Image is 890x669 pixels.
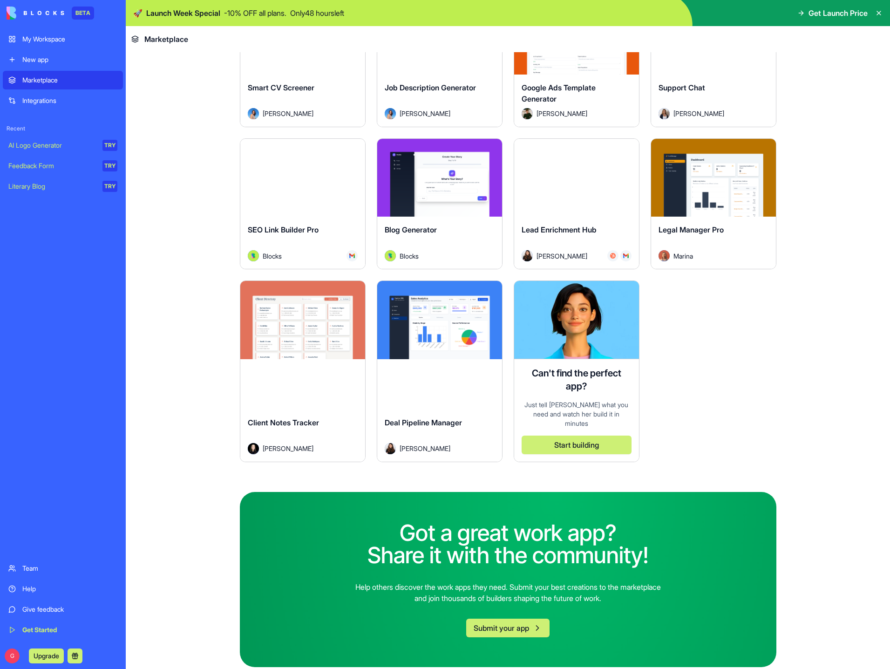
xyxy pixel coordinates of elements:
[3,125,123,132] span: Recent
[385,250,396,261] img: Avatar
[224,7,286,19] p: - 10 % OFF all plans.
[3,30,123,48] a: My Workspace
[385,418,462,427] span: Deal Pipeline Manager
[808,7,868,19] span: Get Launch Price
[3,580,123,598] a: Help
[659,225,724,234] span: Legal Manager Pro
[377,280,503,462] a: Deal Pipeline ManagerAvatar[PERSON_NAME]
[8,161,96,171] div: Feedback Form
[248,225,319,234] span: SEO Link Builder Pro
[248,108,259,119] img: Avatar
[673,109,724,118] span: [PERSON_NAME]
[102,140,117,151] div: TRY
[522,367,632,393] h4: Can't find the perfect app?
[659,250,670,261] img: Avatar
[144,34,188,45] span: Marketplace
[651,138,776,270] a: Legal Manager ProAvatarMarina
[22,584,117,594] div: Help
[3,136,123,155] a: AI Logo GeneratorTRY
[146,7,220,19] span: Launch Week Special
[7,7,94,20] a: BETA
[7,7,64,20] img: logo
[263,444,313,453] span: [PERSON_NAME]
[466,619,550,637] button: Submit your app
[3,157,123,175] a: Feedback FormTRY
[3,621,123,639] a: Get Started
[3,600,123,619] a: Give feedback
[240,138,366,270] a: SEO Link Builder ProAvatarBlocks
[514,138,639,270] a: Lead Enrichment HubAvatar[PERSON_NAME]
[352,581,665,604] p: Help others discover the work apps they need. Submit your best creations to the marketplace and j...
[514,280,639,462] a: Ella AI assistantCan't find the perfect app?Just tell [PERSON_NAME] what you need and watch her b...
[385,443,396,454] img: Avatar
[240,280,366,462] a: Client Notes TrackerAvatar[PERSON_NAME]
[385,108,396,119] img: Avatar
[522,108,533,119] img: Avatar
[659,83,705,92] span: Support Chat
[673,251,693,261] span: Marina
[22,55,117,64] div: New app
[29,651,64,660] a: Upgrade
[22,625,117,635] div: Get Started
[5,649,20,663] span: G
[537,251,587,261] span: [PERSON_NAME]
[400,444,450,453] span: [PERSON_NAME]
[522,436,632,454] button: Start building
[537,109,587,118] span: [PERSON_NAME]
[659,108,670,119] img: Avatar
[248,443,259,454] img: Avatar
[3,91,123,110] a: Integrations
[248,83,314,92] span: Smart CV Screener
[367,522,649,567] h2: Got a great work app? Share it with the community!
[22,75,117,85] div: Marketplace
[22,96,117,105] div: Integrations
[385,83,476,92] span: Job Description Generator
[400,109,450,118] span: [PERSON_NAME]
[3,559,123,578] a: Team
[377,138,503,270] a: Blog GeneratorAvatarBlocks
[29,649,64,663] button: Upgrade
[8,141,96,150] div: AI Logo Generator
[385,225,437,234] span: Blog Generator
[3,50,123,69] a: New app
[290,7,344,19] p: Only 48 hours left
[522,83,596,103] span: Google Ads Template Generator
[610,253,616,259] img: Hubspot_zz4hgj.svg
[514,281,639,359] img: Ella AI assistant
[623,253,629,259] img: Gmail_trouth.svg
[349,253,355,259] img: Gmail_trouth.svg
[22,564,117,573] div: Team
[248,250,259,261] img: Avatar
[522,250,533,261] img: Avatar
[8,182,96,191] div: Literary Blog
[22,605,117,614] div: Give feedback
[248,418,319,427] span: Client Notes Tracker
[263,109,313,118] span: [PERSON_NAME]
[3,177,123,196] a: Literary BlogTRY
[263,251,282,261] span: Blocks
[522,400,632,428] div: Just tell [PERSON_NAME] what you need and watch her build it in minutes
[72,7,94,20] div: BETA
[22,34,117,44] div: My Workspace
[133,7,143,19] span: 🚀
[102,160,117,171] div: TRY
[522,225,597,234] span: Lead Enrichment Hub
[400,251,419,261] span: Blocks
[3,71,123,89] a: Marketplace
[102,181,117,192] div: TRY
